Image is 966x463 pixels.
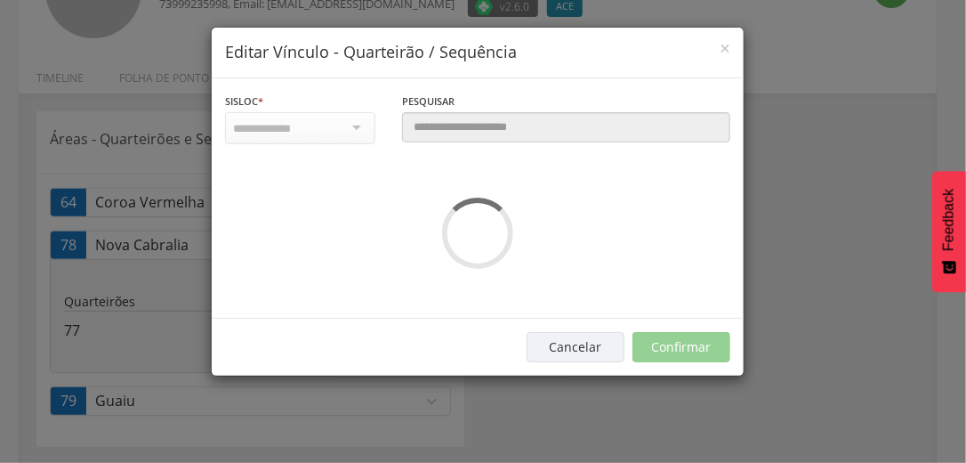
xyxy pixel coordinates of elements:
button: Feedback - Mostrar pesquisa [932,171,966,292]
span: Pesquisar [402,94,455,108]
button: Cancelar [527,332,624,362]
span: Feedback [941,189,957,251]
button: Close [720,39,730,58]
h4: Editar Vínculo - Quarteirão / Sequência [225,41,730,64]
button: Confirmar [632,332,730,362]
span: Sisloc [225,94,258,108]
span: × [720,36,730,61]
